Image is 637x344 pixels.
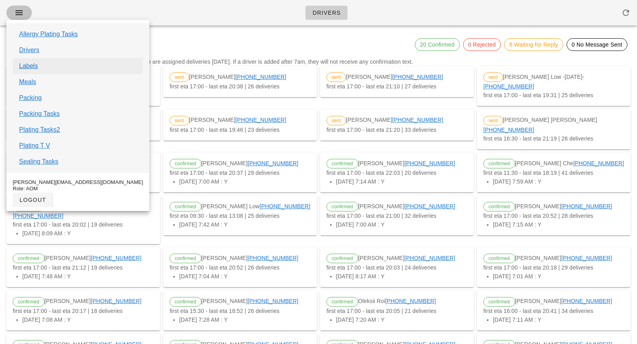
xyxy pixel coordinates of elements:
[175,297,196,306] span: confirmed
[477,290,631,330] div: [PERSON_NAME] first eta 16:00 - last eta 20:41 | 34 deliveries
[175,116,184,125] span: sent
[483,83,534,90] a: [PHONE_NUMBER]
[22,272,154,281] li: [DATE] 7:48 AM : Y
[488,297,510,306] span: confirmed
[393,117,443,123] a: [PHONE_NUMBER]
[19,61,38,71] a: Labels
[332,73,341,82] span: sent
[561,203,612,209] a: [PHONE_NUMBER]
[179,177,311,186] li: [DATE] 7:00 AM : Y
[493,177,624,186] li: [DATE] 7:59 AM : Y
[488,254,510,263] span: confirmed
[248,255,298,261] a: [PHONE_NUMBER]
[19,45,39,55] a: Drivers
[22,315,154,324] li: [DATE] 7:08 AM : Y
[477,195,631,235] div: [PERSON_NAME] first eta 17:00 - last eta 20:52 | 28 deliveries
[163,195,317,235] div: [PERSON_NAME] Low first eta 09:30 - last eta 13:08 | 25 deliveries
[19,197,46,203] span: logout
[404,255,455,261] a: [PHONE_NUMBER]
[493,220,624,229] li: [DATE] 7:15 AM : Y
[336,315,467,324] li: [DATE] 7:20 AM : Y
[18,254,39,263] span: confirmed
[477,152,631,192] div: [PERSON_NAME] Che first eta 11:30 - last eta 18:19 | 41 deliveries
[179,220,311,229] li: [DATE] 7:42 AM : Y
[163,66,317,97] div: [PERSON_NAME] first eta 17:00 - last eta 20:38 | 26 deliveries
[91,255,141,261] a: [PHONE_NUMBER]
[488,116,498,125] span: sent
[332,297,353,306] span: confirmed
[332,159,353,168] span: confirmed
[404,160,455,166] a: [PHONE_NUMBER]
[320,247,474,287] div: [PERSON_NAME] first eta 17:00 - last eta 20:03 | 24 deliveries
[6,290,160,330] div: [PERSON_NAME] first eta 17:00 - last eta 20:17 | 18 deliveries
[385,298,436,304] a: [PHONE_NUMBER]
[19,141,50,150] a: Plating T V
[573,160,624,166] a: [PHONE_NUMBER]
[477,66,631,106] div: [PERSON_NAME] Low -[DATE]- first eta 17:00 - last eta 19:31 | 25 deliveries
[468,39,496,51] span: 0 Rejected
[260,203,310,209] a: [PHONE_NUMBER]
[19,29,78,39] a: Allergy Plating Tasks
[493,315,624,324] li: [DATE] 7:11 AM : Y
[163,290,317,330] div: [PERSON_NAME] first eta 15:30 - last eta 18:52 | 26 deliveries
[483,127,534,133] a: [PHONE_NUMBER]
[404,203,455,209] a: [PHONE_NUMBER]
[332,254,353,263] span: confirmed
[561,255,612,261] a: [PHONE_NUMBER]
[179,315,311,324] li: [DATE] 7:28 AM : Y
[320,66,474,97] div: [PERSON_NAME] first eta 17:00 - last eta 21:10 | 27 deliveries
[393,74,443,80] a: [PHONE_NUMBER]
[175,202,196,211] span: confirmed
[236,74,286,80] a: [PHONE_NUMBER]
[91,298,141,304] a: [PHONE_NUMBER]
[332,116,341,125] span: sent
[493,272,624,281] li: [DATE] 7:01 AM : Y
[13,186,143,192] div: Role: AOM
[477,109,631,149] div: [PERSON_NAME] [PERSON_NAME] first eta 16:30 - last eta 21:19 | 26 deliveries
[420,39,455,51] span: 20 Confirmed
[561,298,612,304] a: [PHONE_NUMBER]
[248,160,298,166] a: [PHONE_NUMBER]
[312,10,341,16] span: Drivers
[336,272,467,281] li: [DATE] 8:17 AM : Y
[320,152,474,192] div: [PERSON_NAME] first eta 17:00 - last eta 22:03 | 20 deliveries
[175,159,196,168] span: confirmed
[19,77,36,87] a: Meals
[336,220,467,229] li: [DATE] 7:00 AM : Y
[248,298,298,304] a: [PHONE_NUMBER]
[163,247,317,287] div: [PERSON_NAME] first eta 17:00 - last eta 20:52 | 26 deliveries
[236,117,286,123] a: [PHONE_NUMBER]
[175,73,184,82] span: sent
[477,247,631,287] div: [PERSON_NAME] first eta 17:00 - last eta 20:18 | 29 deliveries
[320,290,474,330] div: Oleksii Roi first eta 17:00 - last eta 20:05 | 21 deliveries
[488,73,498,82] span: sent
[572,39,622,51] span: 0 No Message Sent
[18,297,39,306] span: confirmed
[332,202,353,211] span: confirmed
[13,213,63,219] a: [PHONE_NUMBER]
[175,254,196,263] span: confirmed
[13,193,53,207] button: logout
[19,109,60,119] a: Packing Tasks
[488,159,510,168] span: confirmed
[336,177,467,186] li: [DATE] 7:14 AM : Y
[509,39,558,51] span: 8 Waiting for Reply
[320,109,474,140] div: [PERSON_NAME] first eta 17:00 - last eta 21:20 | 33 deliveries
[19,157,58,166] a: Sealing Tasks
[13,179,143,186] div: [PERSON_NAME][EMAIL_ADDRESS][DOMAIN_NAME]
[19,125,60,135] a: Plating Tasks2
[6,195,160,244] div: [PERSON_NAME][MEDICAL_DATA] first eta 17:00 - last eta 20:02 | 19 deliveries
[19,93,42,103] a: Packing
[179,272,311,281] li: [DATE] 7:04 AM : Y
[488,202,510,211] span: confirmed
[305,6,348,20] a: Drivers
[163,152,317,192] div: [PERSON_NAME] first eta 17:00 - last eta 20:37 | 29 deliveries
[6,247,160,287] div: [PERSON_NAME] first eta 17:00 - last eta 21:12 | 19 deliveries
[22,229,154,238] li: [DATE] 8:09 AM : Y
[163,109,317,140] div: [PERSON_NAME] first eta 17:00 - last eta 19:46 | 23 deliveries
[320,195,474,235] div: [PERSON_NAME] first eta 17:00 - last eta 21:00 | 32 deliveries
